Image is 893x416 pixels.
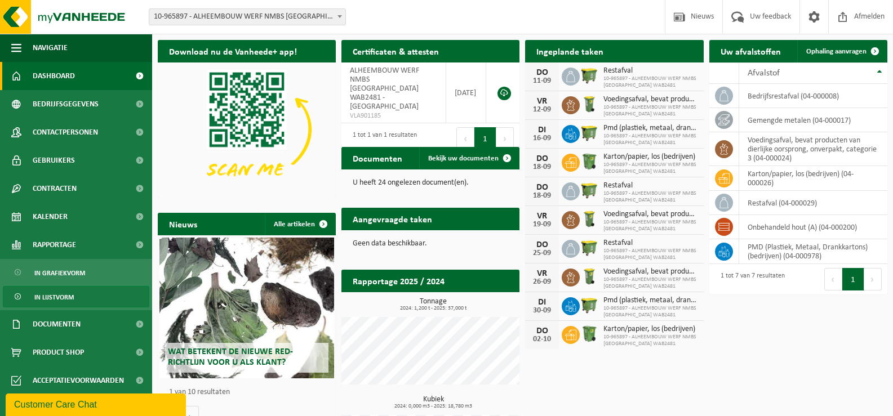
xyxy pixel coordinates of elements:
button: 1 [474,127,496,150]
span: Dashboard [33,62,75,90]
div: 30-09 [531,307,553,315]
span: 10-965897 - ALHEEMBOUW WERF NMBS [GEOGRAPHIC_DATA] WAB2481 [603,276,697,290]
button: Previous [456,127,474,150]
span: Gebruikers [33,146,75,175]
div: 26-09 [531,278,553,286]
p: Geen data beschikbaar. [353,240,508,248]
h2: Certificaten & attesten [341,40,450,62]
span: 10-965897 - ALHEEMBOUW WERF NMBS [GEOGRAPHIC_DATA] WAB2481 [603,75,697,89]
span: 10-965897 - ALHEEMBOUW WERF NMBS MECHELEN WAB2481 - MECHELEN [149,8,346,25]
div: 25-09 [531,249,553,257]
span: Product Shop [33,338,84,366]
span: Acceptatievoorwaarden [33,366,124,395]
div: DO [531,240,553,249]
h2: Documenten [341,147,414,169]
td: restafval (04-000029) [739,191,887,215]
span: 10-965897 - ALHEEMBOUW WERF NMBS [GEOGRAPHIC_DATA] WAB2481 [603,334,697,347]
div: DI [531,298,553,307]
img: WB-0370-HPE-GN-50 [580,152,599,171]
span: Ophaling aanvragen [806,48,867,55]
div: VR [531,269,553,278]
span: 10-965897 - ALHEEMBOUW WERF NMBS MECHELEN WAB2481 - MECHELEN [149,9,345,25]
img: WB-1100-HPE-GN-50 [580,238,599,257]
img: WB-0140-HPE-GN-50 [580,95,599,114]
div: DO [531,183,553,192]
span: Voedingsafval, bevat producten van dierlijke oorsprong, onverpakt, categorie 3 [603,267,697,276]
h3: Tonnage [347,298,519,311]
div: 19-09 [531,221,553,229]
p: U heeft 24 ongelezen document(en). [353,179,508,187]
div: 1 tot 1 van 1 resultaten [347,126,417,151]
img: WB-0140-HPE-GN-50 [580,267,599,286]
span: Restafval [603,239,697,248]
td: karton/papier, los (bedrijven) (04-000026) [739,166,887,191]
span: Voedingsafval, bevat producten van dierlijke oorsprong, onverpakt, categorie 3 [603,95,697,104]
td: bedrijfsrestafval (04-000008) [739,84,887,108]
div: 16-09 [531,135,553,142]
span: Restafval [603,181,697,190]
button: Previous [824,268,842,290]
h2: Uw afvalstoffen [709,40,792,62]
a: Bekijk rapportage [436,292,518,314]
h3: Kubiek [347,396,519,409]
h2: Aangevraagde taken [341,208,443,230]
a: In grafiekvorm [3,262,149,283]
a: Bekijk uw documenten [419,147,518,169]
div: 02-10 [531,336,553,343]
span: Karton/papier, los (bedrijven) [603,153,697,162]
span: In lijstvorm [34,287,74,308]
div: DO [531,326,553,336]
div: DI [531,126,553,135]
td: gemengde metalen (04-000017) [739,108,887,132]
td: voedingsafval, bevat producten van dierlijke oorsprong, onverpakt, categorie 3 (04-000024) [739,132,887,166]
button: 1 [842,268,864,290]
span: Afvalstof [748,69,780,78]
span: Kalender [33,203,68,231]
td: onbehandeld hout (A) (04-000200) [739,215,887,239]
h2: Download nu de Vanheede+ app! [158,40,308,62]
a: Wat betekent de nieuwe RED-richtlijn voor u als klant? [159,238,334,378]
span: Documenten [33,310,81,338]
img: WB-1100-HPE-GN-50 [580,66,599,85]
span: 10-965897 - ALHEEMBOUW WERF NMBS [GEOGRAPHIC_DATA] WAB2481 [603,190,697,204]
div: VR [531,212,553,221]
span: Navigatie [33,34,68,62]
span: 10-965897 - ALHEEMBOUW WERF NMBS [GEOGRAPHIC_DATA] WAB2481 [603,162,697,175]
span: Rapportage [33,231,76,259]
iframe: chat widget [6,391,188,416]
span: Bekijk uw documenten [428,155,499,162]
span: In grafiekvorm [34,262,85,284]
img: WB-1100-HPE-GN-50 [580,296,599,315]
div: VR [531,97,553,106]
img: WB-1100-HPE-GN-50 [580,123,599,142]
div: 12-09 [531,106,553,114]
div: 1 tot 7 van 7 resultaten [715,267,785,292]
span: Pmd (plastiek, metaal, drankkartons) (bedrijven) [603,296,697,305]
span: VLA901185 [350,111,437,120]
span: Karton/papier, los (bedrijven) [603,325,697,334]
a: Alle artikelen [265,213,335,235]
div: DO [531,68,553,77]
span: Restafval [603,66,697,75]
p: 1 van 10 resultaten [169,388,330,396]
span: 10-965897 - ALHEEMBOUW WERF NMBS [GEOGRAPHIC_DATA] WAB2481 [603,248,697,261]
button: Next [864,268,882,290]
a: Ophaling aanvragen [797,40,886,62]
span: Pmd (plastiek, metaal, drankkartons) (bedrijven) [603,124,697,133]
span: Contracten [33,175,77,203]
span: Wat betekent de nieuwe RED-richtlijn voor u als klant? [168,347,293,367]
a: In lijstvorm [3,286,149,307]
img: Download de VHEPlus App [158,62,336,196]
span: 10-965897 - ALHEEMBOUW WERF NMBS [GEOGRAPHIC_DATA] WAB2481 [603,305,697,319]
span: 10-965897 - ALHEEMBOUW WERF NMBS [GEOGRAPHIC_DATA] WAB2481 [603,133,697,146]
h2: Nieuws [158,213,208,235]
span: ALHEEMBOUW WERF NMBS [GEOGRAPHIC_DATA] WAB2481 - [GEOGRAPHIC_DATA] [350,66,419,111]
td: [DATE] [446,62,487,123]
button: Next [496,127,514,150]
img: WB-0370-HPE-GN-50 [580,324,599,343]
span: 2024: 1,200 t - 2025: 37,000 t [347,306,519,311]
span: Bedrijfsgegevens [33,90,99,118]
img: WB-1100-HPE-GN-50 [580,181,599,200]
div: 18-09 [531,192,553,200]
